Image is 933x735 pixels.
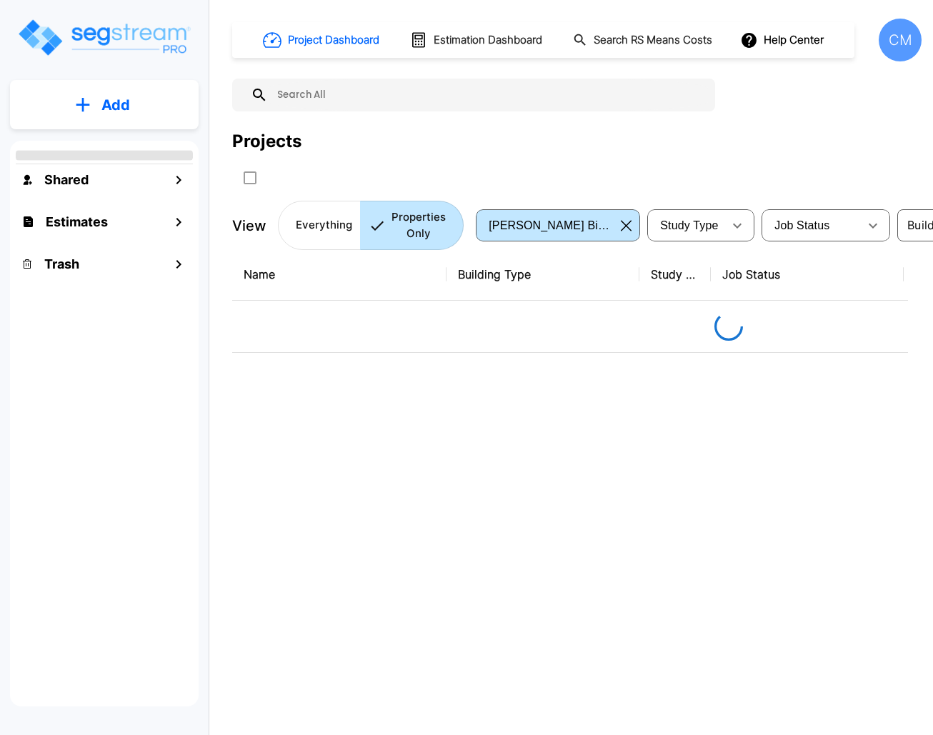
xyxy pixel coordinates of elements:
[391,209,446,241] p: Properties Only
[764,206,859,246] div: Select
[44,254,79,274] h1: Trash
[711,249,904,301] th: Job Status
[268,79,708,111] input: Search All
[101,94,130,116] p: Add
[288,32,379,49] h1: Project Dashboard
[257,24,387,56] button: Project Dashboard
[278,201,464,250] div: Platform
[46,212,108,231] h1: Estimates
[594,32,712,49] h1: Search RS Means Costs
[232,249,446,301] th: Name
[879,19,922,61] div: CM
[446,249,639,301] th: Building Type
[360,201,464,250] button: Properties Only
[44,170,89,189] h1: Shared
[296,217,352,234] p: Everything
[567,26,720,54] button: Search RS Means Costs
[236,164,264,192] button: SelectAll
[404,25,550,55] button: Estimation Dashboard
[434,32,542,49] h1: Estimation Dashboard
[639,249,711,301] th: Study Type
[660,219,718,231] span: Study Type
[10,84,199,126] button: Add
[232,129,301,154] div: Projects
[232,215,266,236] p: View
[16,17,191,58] img: Logo
[737,26,829,54] button: Help Center
[278,201,361,250] button: Everything
[650,206,723,246] div: Select
[479,206,615,246] div: Select
[774,219,829,231] span: Job Status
